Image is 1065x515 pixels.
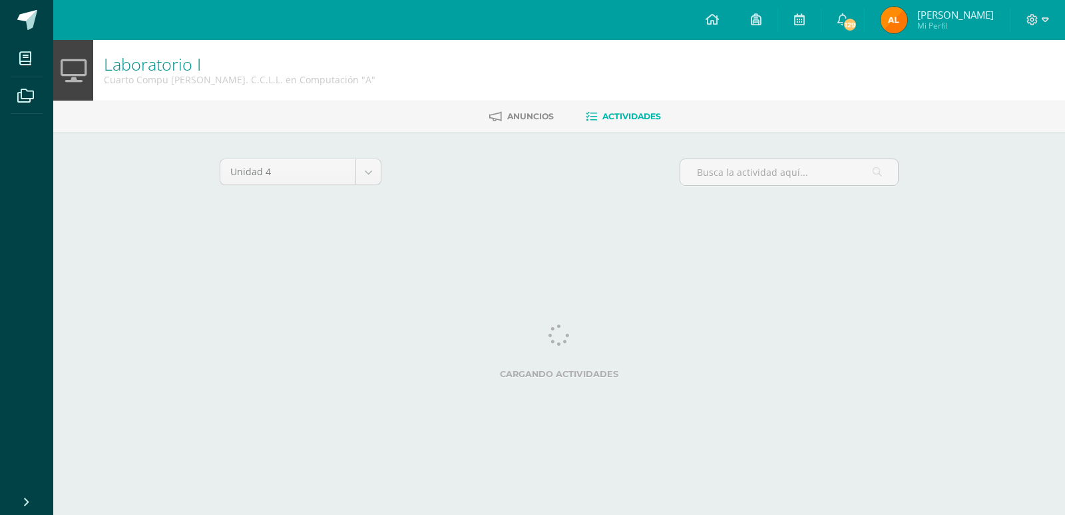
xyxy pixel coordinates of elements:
[104,73,375,86] div: Cuarto Compu Bach. C.C.L.L. en Computación 'A'
[230,159,345,185] span: Unidad 4
[489,106,554,127] a: Anuncios
[220,369,899,379] label: Cargando actividades
[680,159,898,185] input: Busca la actividad aquí...
[586,106,661,127] a: Actividades
[843,17,857,32] span: 129
[104,53,201,75] a: Laboratorio I
[881,7,907,33] img: 8760a5c4c42ede99e0ea2cc5fb341da2.png
[104,55,375,73] h1: Laboratorio I
[917,8,994,21] span: [PERSON_NAME]
[917,20,994,31] span: Mi Perfil
[220,159,381,185] a: Unidad 4
[602,111,661,121] span: Actividades
[507,111,554,121] span: Anuncios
